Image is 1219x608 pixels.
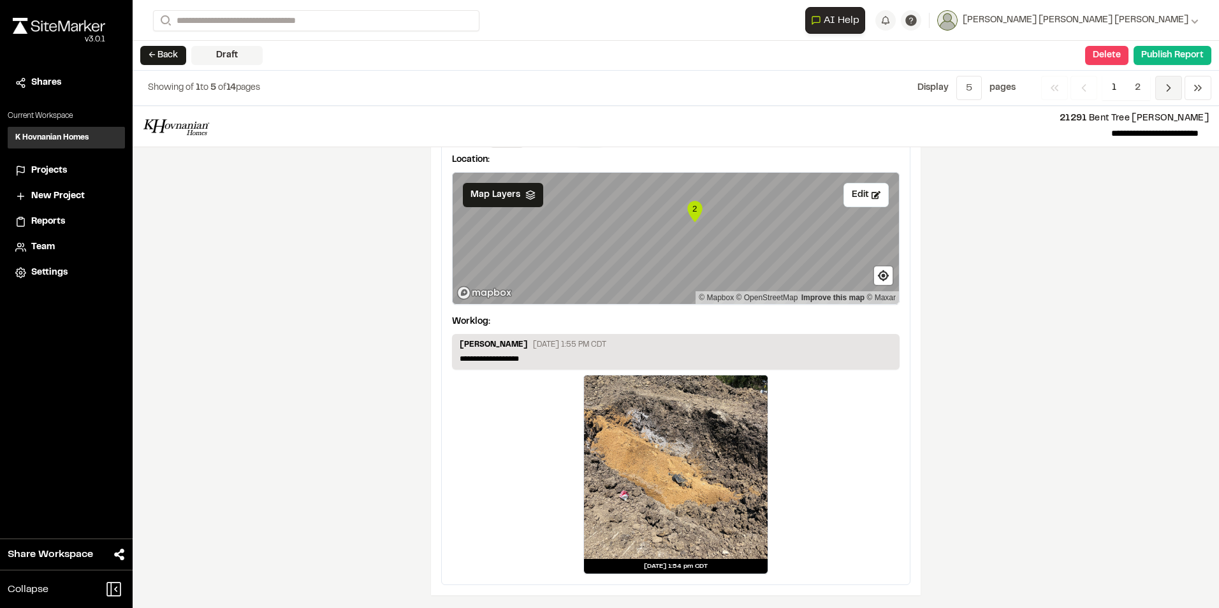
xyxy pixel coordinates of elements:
a: Reports [15,215,117,229]
text: 2 [692,204,697,214]
p: Display [917,81,949,95]
a: Map feedback [801,293,865,302]
a: OpenStreetMap [736,293,798,302]
a: Mapbox [699,293,734,302]
p: Bent Tree [PERSON_NAME] [220,112,1209,126]
button: Publish Report [1134,46,1211,65]
a: New Project [15,189,117,203]
div: Draft [191,46,263,65]
p: Worklog: [452,315,490,329]
span: Share Workspace [8,547,93,562]
button: Delete [1085,46,1128,65]
span: Reports [31,215,65,229]
a: Mapbox logo [456,286,513,300]
button: [PERSON_NAME] [PERSON_NAME] [PERSON_NAME] [937,10,1199,31]
nav: Navigation [1041,76,1211,100]
h3: K Hovnanian Homes [15,132,89,143]
span: Team [31,240,55,254]
button: Search [153,10,176,31]
p: Current Workspace [8,110,125,122]
div: Map marker [685,199,704,224]
span: Shares [31,76,61,90]
img: rebrand.png [13,18,105,34]
button: Open AI Assistant [805,7,865,34]
span: 14 [226,84,236,92]
button: ← Back [140,46,186,65]
span: 2 [1125,76,1150,100]
div: [DATE] 1:54 pm CDT [584,559,768,574]
a: Projects [15,164,117,178]
span: 1 [196,84,200,92]
span: New Project [31,189,85,203]
a: [DATE] 1:54 pm CDT [583,375,768,574]
span: 5 [210,84,216,92]
img: User [937,10,958,31]
span: AI Help [824,13,859,28]
span: Map Layers [471,188,520,202]
span: 21291 [1060,115,1087,122]
span: 1 [1102,76,1126,100]
canvas: Map [453,173,899,304]
button: Find my location [874,266,893,285]
span: [PERSON_NAME] [PERSON_NAME] [PERSON_NAME] [963,13,1188,27]
p: [PERSON_NAME] [460,339,528,353]
a: Settings [15,266,117,280]
span: Settings [31,266,68,280]
img: file [143,116,210,136]
div: Open AI Assistant [805,7,870,34]
a: Team [15,240,117,254]
div: Oh geez...please don't... [13,34,105,45]
p: to of pages [148,81,260,95]
span: Showing of [148,84,196,92]
button: Edit [843,183,889,207]
p: Location: [452,153,900,167]
span: Collapse [8,582,48,597]
span: Projects [31,164,67,178]
p: page s [989,81,1016,95]
a: Maxar [866,293,896,302]
button: 5 [956,76,982,100]
p: [DATE] 1:55 PM CDT [533,339,606,351]
a: Shares [15,76,117,90]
